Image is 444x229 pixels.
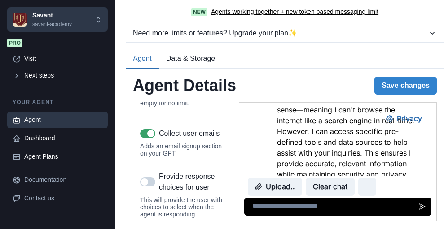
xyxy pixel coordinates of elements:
[24,134,102,143] div: Dashboard
[24,194,102,203] div: Contact us
[191,8,207,16] span: New
[126,24,444,42] button: Need more limits or features? Upgrade your plan✨
[374,77,437,95] button: Save changes
[239,103,436,221] iframe: Agent Chat
[24,152,102,161] div: Agent Plans
[7,7,108,32] button: Chakra UISavantsavant-academy
[133,28,428,39] div: Need more limits or features? Upgrade your plan ✨
[140,196,224,218] div: This will provide the user with choices to select when the agent is responding.
[140,7,190,25] button: Privacy Settings
[9,75,63,93] button: Upload..
[24,170,102,180] div: Users
[24,115,102,125] div: Agent
[7,39,22,47] span: Pro
[159,171,224,193] p: Provide response choices for user
[7,172,108,188] a: Documentation
[211,7,378,17] a: Agents working together + new token based messaging limit
[24,175,102,185] div: Documentation
[24,71,102,80] div: Next steps
[159,50,222,69] button: Data & Storage
[133,76,236,95] h2: Agent Details
[32,11,72,20] p: Savant
[159,128,220,139] p: Collect user emails
[7,98,108,106] p: Your agent
[13,13,27,27] img: Chakra UI
[140,143,224,157] div: Adds an email signup section on your GPT
[24,54,102,64] div: Visit
[66,75,115,93] button: Clear chat
[32,20,72,28] p: savant-academy
[174,95,192,113] button: Send message
[126,50,159,69] button: Agent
